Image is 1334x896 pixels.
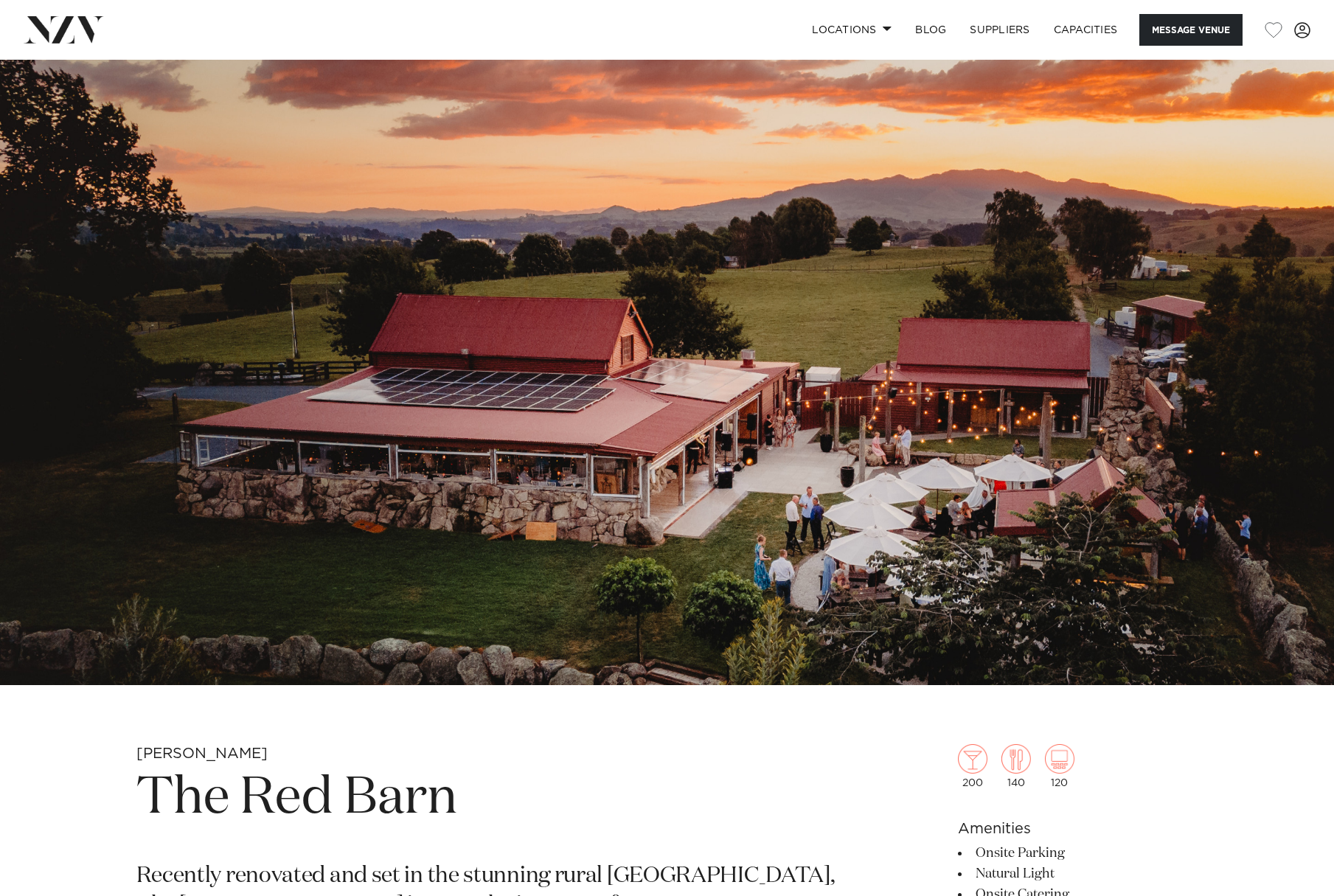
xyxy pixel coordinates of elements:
button: Message Venue [1139,14,1243,46]
img: nzv-logo.png [24,16,104,43]
h6: Amenities [958,818,1198,840]
div: 120 [1045,744,1074,788]
a: Capacities [1042,14,1130,46]
a: SUPPLIERS [958,14,1041,46]
li: Onsite Parking [958,843,1198,864]
div: 200 [958,744,987,788]
li: Natural Light [958,864,1198,884]
a: Locations [800,14,903,46]
img: dining.png [1001,744,1031,774]
small: [PERSON_NAME] [136,746,268,761]
a: BLOG [903,14,958,46]
h1: The Red Barn [136,765,853,833]
img: cocktail.png [958,744,987,774]
img: theatre.png [1045,744,1074,774]
div: 140 [1001,744,1031,788]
